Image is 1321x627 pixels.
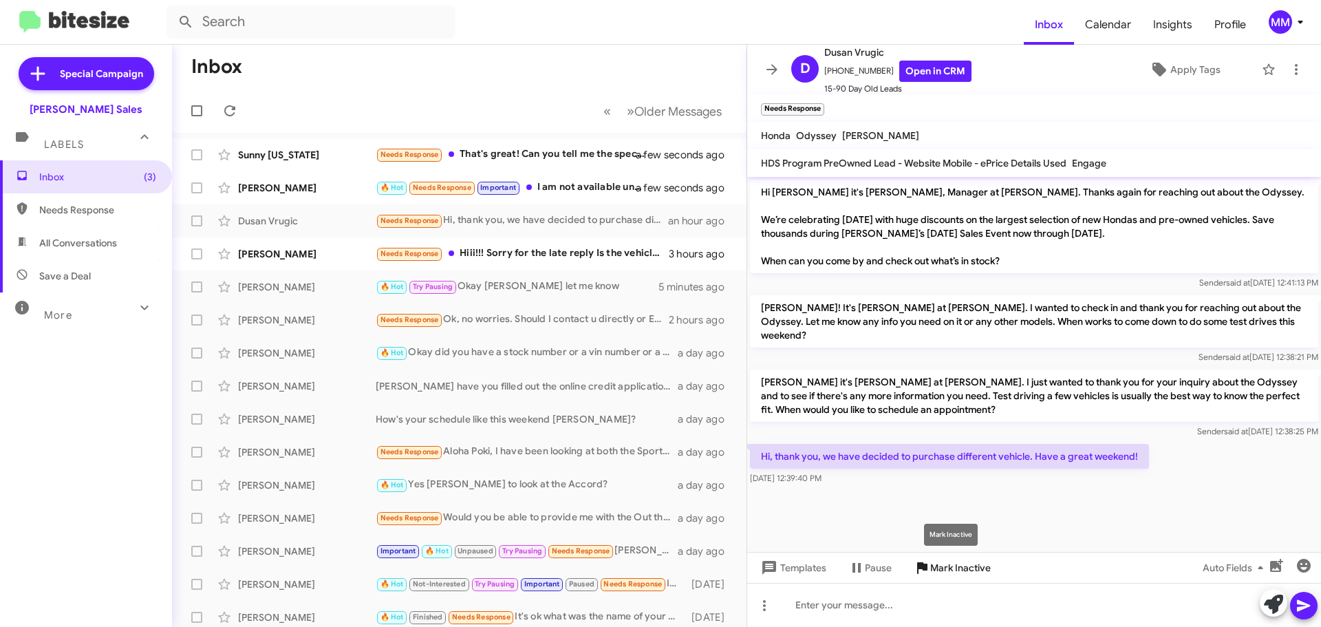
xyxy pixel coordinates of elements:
[669,313,735,327] div: 2 hours ago
[669,247,735,261] div: 3 hours ago
[1074,5,1142,45] span: Calendar
[376,543,678,559] div: [PERSON_NAME]. I am touching base - I am ready to put down a hold deposit and I see you have a bl...
[376,609,685,625] div: It's ok what was the name of your finance guys over there?
[678,544,735,558] div: a day ago
[376,576,685,592] div: I will and thank you so much
[619,97,730,125] button: Next
[930,555,991,580] span: Mark Inactive
[380,613,404,621] span: 🔥 Hot
[750,180,1318,273] p: Hi [PERSON_NAME] it's [PERSON_NAME], Manager at [PERSON_NAME]. Thanks again for reaching out abou...
[747,555,837,580] button: Templates
[750,295,1318,348] p: [PERSON_NAME]! It's [PERSON_NAME] at [PERSON_NAME]. I wanted to check in and thank you for reachi...
[837,555,903,580] button: Pause
[30,103,142,116] div: [PERSON_NAME] Sales
[44,309,72,321] span: More
[596,97,730,125] nav: Page navigation example
[376,477,678,493] div: Yes [PERSON_NAME] to look at the Accord?
[678,445,735,459] div: a day ago
[376,180,653,195] div: I am not available until [DATE] morning
[238,544,376,558] div: [PERSON_NAME]
[376,312,669,328] div: Ok, no worries. Should I contact u directly or Ed?
[1170,57,1221,82] span: Apply Tags
[238,379,376,393] div: [PERSON_NAME]
[595,97,619,125] button: Previous
[1072,157,1106,169] span: Engage
[60,67,143,81] span: Special Campaign
[865,555,892,580] span: Pause
[668,214,735,228] div: an hour ago
[653,181,735,195] div: a few seconds ago
[380,580,404,588] span: 🔥 Hot
[380,282,404,291] span: 🔥 Hot
[1257,10,1306,34] button: MM
[634,104,722,119] span: Older Messages
[413,183,471,192] span: Needs Response
[761,103,824,116] small: Needs Response
[380,249,439,258] span: Needs Response
[653,148,735,162] div: a few seconds ago
[1225,352,1249,362] span: said at
[238,577,376,591] div: [PERSON_NAME]
[796,129,837,142] span: Odyssey
[603,580,662,588] span: Needs Response
[658,280,735,294] div: 5 minutes ago
[1269,10,1292,34] div: MM
[678,412,735,426] div: a day ago
[376,279,658,295] div: Okay [PERSON_NAME] let me know
[603,103,611,120] span: «
[376,147,653,162] div: That's great! Can you tell me the specs on it?
[452,613,511,621] span: Needs Response
[39,269,91,283] span: Save a Deal
[750,444,1149,469] p: Hi, thank you, we have decided to purchase different vehicle. Have a great weekend!
[842,129,919,142] span: [PERSON_NAME]
[1199,277,1318,288] span: Sender [DATE] 12:41:13 PM
[380,480,404,489] span: 🔥 Hot
[685,610,735,624] div: [DATE]
[380,348,404,357] span: 🔥 Hot
[380,216,439,225] span: Needs Response
[238,478,376,492] div: [PERSON_NAME]
[380,546,416,555] span: Important
[552,546,610,555] span: Needs Response
[524,580,560,588] span: Important
[238,346,376,360] div: [PERSON_NAME]
[1142,5,1203,45] a: Insights
[380,513,439,522] span: Needs Response
[678,346,735,360] div: a day ago
[39,236,117,250] span: All Conversations
[824,61,971,82] span: [PHONE_NUMBER]
[380,447,439,456] span: Needs Response
[413,282,453,291] span: Try Pausing
[376,444,678,460] div: Aloha Poki, I have been looking at both the Sport and LX, both in the [PERSON_NAME] color. I woul...
[39,203,156,217] span: Needs Response
[238,214,376,228] div: Dusan Vrugic
[1024,5,1074,45] a: Inbox
[238,610,376,624] div: [PERSON_NAME]
[1203,5,1257,45] a: Profile
[824,82,971,96] span: 15-90 Day Old Leads
[899,61,971,82] a: Open in CRM
[502,546,542,555] span: Try Pausing
[238,181,376,195] div: [PERSON_NAME]
[238,280,376,294] div: [PERSON_NAME]
[678,478,735,492] div: a day ago
[376,510,678,526] div: Would you be able to provide me with the Out the Door price of the 2025 Honda Pilot EX-L Radiant Red
[238,412,376,426] div: [PERSON_NAME]
[238,247,376,261] div: [PERSON_NAME]
[678,379,735,393] div: a day ago
[380,150,439,159] span: Needs Response
[238,148,376,162] div: Sunny [US_STATE]
[167,6,455,39] input: Search
[1192,555,1280,580] button: Auto Fields
[761,157,1066,169] span: HDS Program PreOwned Lead - Website Mobile - ePrice Details Used
[413,613,443,621] span: Finished
[376,412,678,426] div: How's your schedule like this weekend [PERSON_NAME]?
[750,370,1318,422] p: [PERSON_NAME] it's [PERSON_NAME] at [PERSON_NAME]. I just wanted to thank you for your inquiry ab...
[761,129,791,142] span: Honda
[376,246,669,262] div: Hiii!!! Sorry for the late reply Is the vehicle ready to look at? And are you guys open on the we...
[1226,277,1250,288] span: said at
[475,580,515,588] span: Try Pausing
[238,511,376,525] div: [PERSON_NAME]
[376,379,678,393] div: [PERSON_NAME] have you filled out the online credit application that your associate [PERSON_NAME]...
